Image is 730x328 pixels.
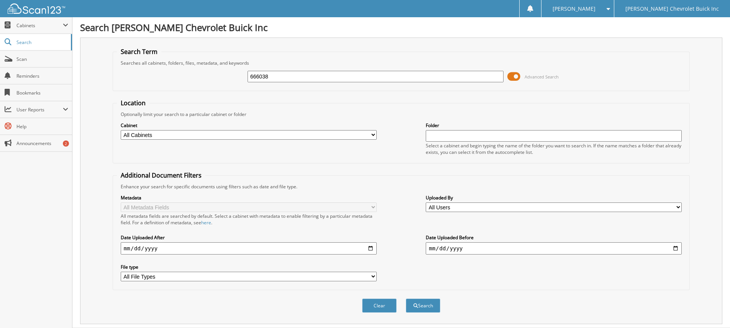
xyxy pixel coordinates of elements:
span: Reminders [16,73,68,79]
span: Cabinets [16,22,63,29]
label: Cabinet [121,122,377,129]
label: Date Uploaded Before [426,234,682,241]
span: Scan [16,56,68,62]
h1: Search [PERSON_NAME] Chevrolet Buick Inc [80,21,722,34]
div: Optionally limit your search to a particular cabinet or folder [117,111,686,117]
span: User Reports [16,106,63,113]
button: Clear [362,299,397,313]
span: Search [16,39,67,46]
legend: Location [117,99,149,107]
img: scan123-logo-white.svg [8,3,65,14]
div: 2 [63,140,69,147]
label: Metadata [121,194,377,201]
div: Searches all cabinets, folders, files, metadata, and keywords [117,60,686,66]
input: start [121,242,377,255]
a: here [201,219,211,226]
span: [PERSON_NAME] Chevrolet Buick Inc [625,7,719,11]
span: Advanced Search [525,74,559,80]
label: Date Uploaded After [121,234,377,241]
div: All metadata fields are searched by default. Select a cabinet with metadata to enable filtering b... [121,213,377,226]
input: end [426,242,682,255]
legend: Additional Document Filters [117,171,205,180]
label: Uploaded By [426,194,682,201]
span: Help [16,123,68,130]
button: Search [406,299,440,313]
iframe: Chat Widget [692,291,730,328]
label: Folder [426,122,682,129]
div: Enhance your search for specific documents using filters such as date and file type. [117,183,686,190]
span: Announcements [16,140,68,147]
label: File type [121,264,377,270]
legend: Search Term [117,47,161,56]
span: [PERSON_NAME] [553,7,595,11]
div: Select a cabinet and begin typing the name of the folder you want to search in. If the name match... [426,142,682,155]
span: Bookmarks [16,90,68,96]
